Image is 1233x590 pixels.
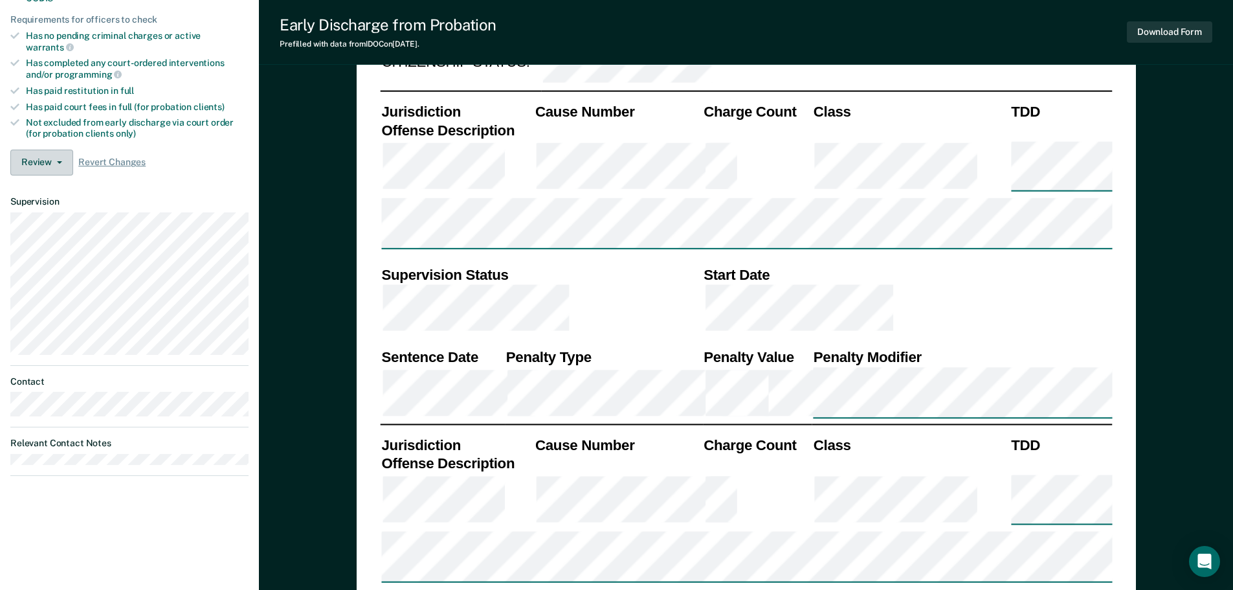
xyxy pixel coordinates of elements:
[702,266,1112,284] th: Start Date
[504,348,702,367] th: Penalty Type
[1189,546,1220,577] div: Open Intercom Messenger
[533,436,702,455] th: Cause Number
[702,102,812,121] th: Charge Count
[1127,21,1212,43] button: Download Form
[26,85,249,96] div: Has paid restitution in
[280,40,496,49] div: Prefilled with data from IDOC on [DATE] .
[26,102,249,113] div: Has paid court fees in full (for probation
[78,157,146,168] span: Revert Changes
[380,102,534,121] th: Jurisdiction
[194,102,225,112] span: clients)
[116,128,136,139] span: only)
[10,150,73,176] button: Review
[120,85,134,96] span: full
[380,121,534,140] th: Offense Description
[702,436,812,455] th: Charge Count
[26,58,249,80] div: Has completed any court-ordered interventions and/or
[380,266,702,284] th: Supervision Status
[26,117,249,139] div: Not excluded from early discharge via court order (for probation clients
[702,348,812,367] th: Penalty Value
[10,196,249,207] dt: Supervision
[26,30,249,52] div: Has no pending criminal charges or active
[380,348,504,367] th: Sentence Date
[55,69,122,80] span: programming
[812,436,1009,455] th: Class
[10,14,249,25] div: Requirements for officers to check
[280,16,496,34] div: Early Discharge from Probation
[380,436,534,455] th: Jurisdiction
[10,438,249,449] dt: Relevant Contact Notes
[812,348,1112,367] th: Penalty Modifier
[10,376,249,387] dt: Contact
[1010,102,1112,121] th: TDD
[1010,436,1112,455] th: TDD
[812,102,1009,121] th: Class
[380,455,534,473] th: Offense Description
[26,42,74,52] span: warrants
[533,102,702,121] th: Cause Number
